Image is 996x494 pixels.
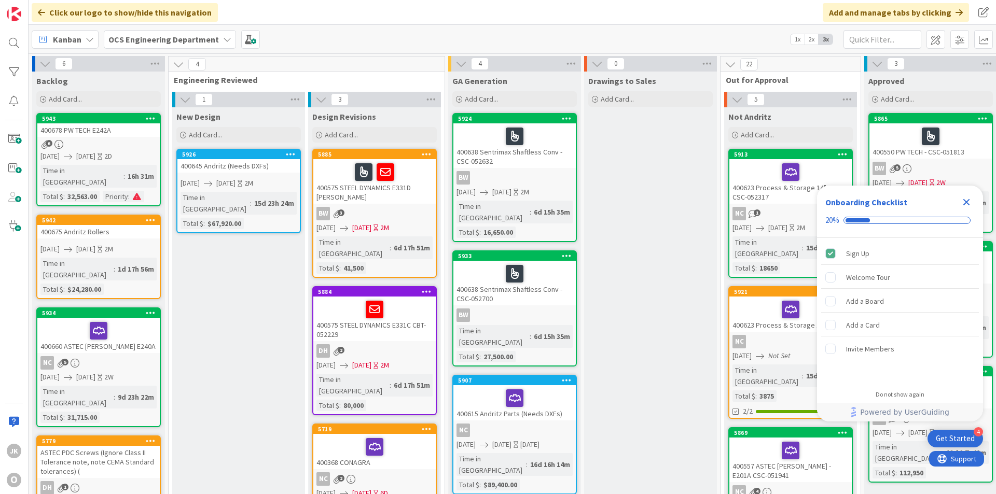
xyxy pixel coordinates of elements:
span: Support [22,2,47,14]
span: : [755,262,757,274]
div: 27,500.00 [481,351,516,362]
div: Time in [GEOGRAPHIC_DATA] [457,453,526,476]
span: [DATE] [768,222,787,233]
span: [DATE] [732,222,752,233]
div: 5869 [729,428,852,437]
span: [DATE] [76,372,95,383]
span: : [339,400,341,411]
div: 5942 [42,217,160,224]
div: [DATE] [520,439,539,450]
div: 400623 Process & Storage 14" Conv CSC-052317 [729,159,852,204]
div: 5865400550 PW TECH - CSC-051813 [869,114,992,159]
span: Out for Approval [726,75,848,85]
div: 2W [936,177,946,188]
div: Total $ [732,262,755,274]
div: 2M [104,244,113,255]
div: 9d 23h 22m [115,391,157,403]
span: [DATE] [873,177,892,188]
div: $67,920.00 [205,218,244,229]
div: Invite Members [846,343,894,355]
div: 3875 [757,390,777,402]
div: NC [457,424,470,437]
div: Checklist progress: 20% [825,216,975,225]
div: Checklist Container [817,186,983,421]
div: BW [457,308,470,322]
div: DH [316,344,330,358]
div: 400368 CONAGRA [313,434,436,469]
div: Time in [GEOGRAPHIC_DATA] [40,165,123,188]
span: Kanban [53,33,81,46]
span: [DATE] [352,360,371,371]
div: BW [453,308,576,322]
div: Total $ [732,390,755,402]
div: 41,500 [341,262,366,274]
div: Add a Card [846,319,880,331]
div: 5924 [453,114,576,123]
div: Invite Members is incomplete. [821,337,979,360]
div: 16h 31m [125,171,157,182]
span: Add Card... [325,130,358,139]
span: : [339,262,341,274]
div: Footer [817,403,983,421]
span: [DATE] [316,360,336,371]
div: 400557 ASTEC [PERSON_NAME] - E201A CSC-051941 [729,437,852,482]
div: 5926 [177,150,300,159]
i: Not Set [768,351,791,360]
span: Add Card... [189,130,222,139]
span: [DATE] [40,151,60,162]
div: 5779ASTEC PDC Screws (Ignore Class II Tolerance note, note CEMA Standard tolerances) ( [37,436,160,478]
div: Time in [GEOGRAPHIC_DATA] [873,441,942,464]
span: 2 [338,475,344,482]
span: 1 [754,209,760,216]
div: 5921400623 Process & Storage 14" Parts [729,287,852,332]
div: Total $ [457,479,479,490]
div: 5907 [458,377,576,384]
div: BW [453,171,576,185]
span: : [114,263,115,275]
div: 2M [796,222,805,233]
span: [DATE] [76,151,95,162]
span: 3x [819,34,833,45]
div: BW [316,207,330,220]
span: Not Andritz [728,111,771,122]
div: 16d 16h 14m [528,459,573,470]
div: 15d 23h 24m [252,197,297,209]
span: : [128,191,130,202]
div: Priority [103,191,128,202]
div: 5921 [729,287,852,297]
span: Drawings to Sales [588,76,656,86]
div: Open Get Started checklist, remaining modules: 4 [928,430,983,447]
div: 400678 PW TECH E242A [37,123,160,137]
div: 5907400615 Andritz Parts (Needs DXFs) [453,376,576,420]
div: NC [313,472,436,486]
div: BW [869,162,992,175]
div: 5884 [318,288,436,295]
div: 6d 15h 35m [531,331,573,342]
span: : [63,191,65,202]
div: O [7,473,21,487]
div: Time in [GEOGRAPHIC_DATA] [457,325,530,348]
div: NC [729,207,852,220]
span: : [63,412,65,423]
span: : [390,379,391,391]
div: Welcome Tour [846,271,890,284]
div: 5924400638 Sentrimax Shaftless Conv - CSC-052632 [453,114,576,168]
span: 1 [195,93,213,106]
span: : [755,390,757,402]
div: $89,400.00 [481,479,520,490]
div: 400638 Sentrimax Shaftless Conv - CSC-052632 [453,123,576,168]
div: 5884400575 STEEL DYNAMICS E331C CBT-052229 [313,287,436,341]
span: 1x [791,34,805,45]
div: 5885 [313,150,436,159]
span: : [526,459,528,470]
span: : [250,197,252,209]
div: Add and manage tabs by clicking [823,3,969,22]
span: Engineering Reviewed [174,75,432,85]
span: [DATE] [492,187,511,197]
span: 3 [338,209,344,216]
div: 5933 [453,251,576,261]
span: : [390,242,391,253]
div: 5943 [37,114,160,123]
span: : [479,227,481,238]
div: Time in [GEOGRAPHIC_DATA] [40,258,114,280]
